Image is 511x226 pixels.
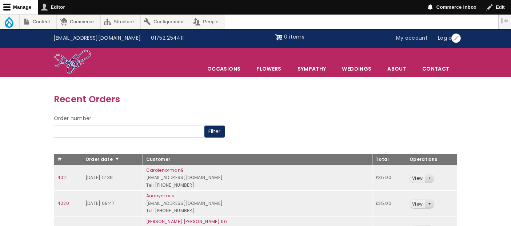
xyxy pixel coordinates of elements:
[334,61,379,76] span: Weddings
[57,200,69,206] a: 4020
[54,154,82,165] th: #
[146,167,184,173] a: Carolenorman9
[143,191,372,217] td: [EMAIL_ADDRESS][DOMAIN_NAME] Tel: [PHONE_NUMBER]
[143,154,372,165] th: Customer
[48,31,146,45] a: [EMAIL_ADDRESS][DOMAIN_NAME]
[275,31,304,43] a: Shopping cart 0 items
[406,154,457,165] th: Operations
[372,165,406,191] td: £35.00
[290,61,334,76] a: Sympathy
[200,61,248,76] span: Occasions
[190,15,225,29] a: People
[499,15,511,27] button: Vertical orientation
[57,15,100,29] a: Commerce
[410,200,425,208] a: View
[101,15,140,29] a: Structure
[410,174,425,183] a: View
[451,33,461,43] button: Open User account menu configuration options
[57,174,68,181] a: 4021
[54,114,92,123] label: Order number
[20,15,56,29] a: Content
[372,154,406,165] th: Total
[146,193,175,199] a: Anonymous
[284,33,304,40] span: 0 items
[85,174,113,181] time: [DATE] 12:39
[54,92,458,106] h3: Recent Orders
[85,156,120,162] a: Order date
[141,15,190,29] a: Configuration
[85,200,115,206] time: [DATE] 08:47
[146,218,227,225] a: [PERSON_NAME].[PERSON_NAME].96
[372,191,406,217] td: £35.00
[433,31,463,45] a: Log out
[204,126,225,138] button: Filter
[275,31,283,43] img: Shopping cart
[54,49,91,75] img: Home
[143,165,372,191] td: [EMAIL_ADDRESS][DOMAIN_NAME] Tel: [PHONE_NUMBER]
[249,61,289,76] a: Flowers
[380,61,414,76] a: About
[391,31,433,45] a: My account
[146,31,189,45] a: 01752 254411
[415,61,457,76] a: Contact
